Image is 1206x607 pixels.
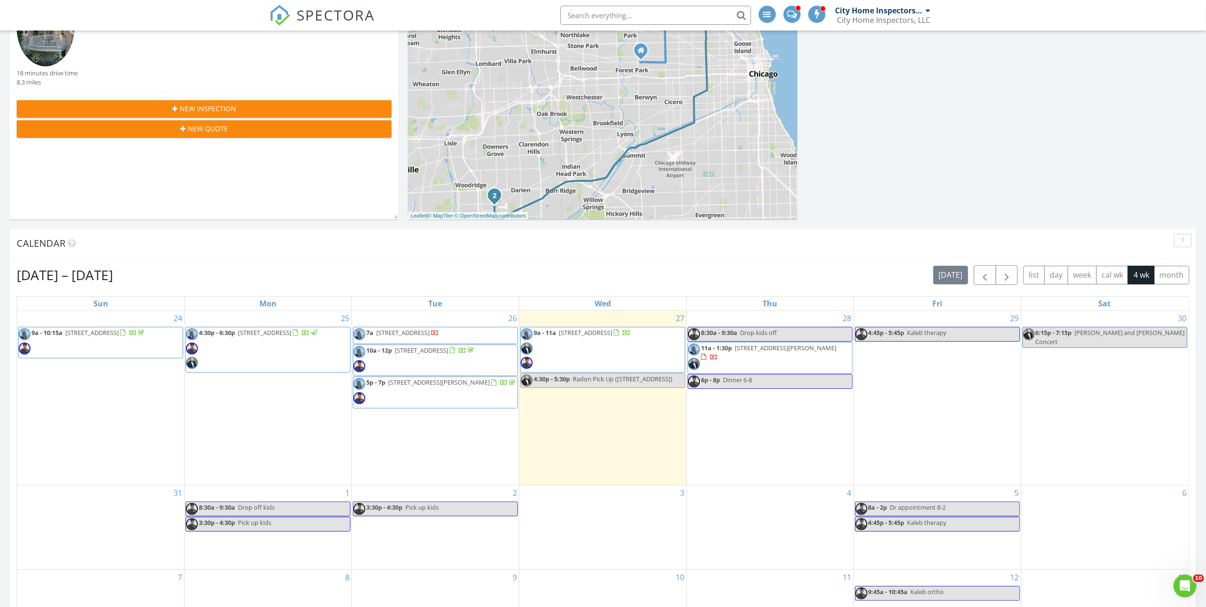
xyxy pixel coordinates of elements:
[868,328,905,337] span: 4:45p - 5:45p
[1176,570,1188,585] a: Go to September 13, 2025
[1097,297,1113,310] a: Saturday
[31,328,146,337] a: 9a - 10:15a [STREET_ADDRESS]
[366,378,517,387] a: 5p - 7p [STREET_ADDRESS][PERSON_NAME]
[376,328,430,337] span: [STREET_ADDRESS]
[19,343,31,355] img: 219225159_1689895537887767_8619144168688409514_n.jpg
[495,195,500,201] div: 1133 Central Ave, Downers Grove, IL 60516
[868,587,908,596] span: 9:45a - 10:45a
[1021,311,1188,485] td: Go to August 30, 2025
[506,311,519,326] a: Go to August 26, 2025
[841,311,854,326] a: Go to August 28, 2025
[19,328,31,340] img: 20220404_11.06.32.jpg
[593,297,613,310] a: Wednesday
[521,357,533,369] img: 219225159_1689895537887767_8619144168688409514_n.jpg
[974,265,996,285] button: Previous
[366,328,439,337] a: 7a [STREET_ADDRESS]
[559,328,612,337] span: [STREET_ADDRESS]
[395,346,448,355] span: [STREET_ADDRESS]
[688,376,700,387] img: 219225159_1689895537887767_8619144168688409514_n.jpg
[1023,266,1045,284] button: list
[854,311,1021,485] td: Go to August 29, 2025
[933,266,968,284] button: [DATE]
[1180,485,1188,501] a: Go to September 6, 2025
[186,503,198,515] img: 219225159_1689895537887767_8619144168688409514_n.jpg
[1036,328,1072,337] span: 6:15p - 7:15p
[297,5,375,25] span: SPECTORA
[428,213,454,219] a: © MapTiler
[856,328,867,340] img: 219225159_1689895537887767_8619144168688409514_n.jpg
[199,503,235,512] span: 8:30a - 9:30a
[188,124,228,134] span: New Quote
[343,570,351,585] a: Go to September 8, 2025
[521,343,533,355] img: screenshot_20220414173626_facebook.jpg
[366,328,373,337] span: 7a
[573,375,672,383] span: Radon Pick Up ([STREET_ADDRESS])
[1128,266,1154,284] button: 4 wk
[18,327,183,358] a: 9a - 10:15a [STREET_ADDRESS]
[1174,575,1196,597] iframe: Intercom live chat
[343,485,351,501] a: Go to September 1, 2025
[868,518,905,527] span: 4:45p - 5:45p
[1176,311,1188,326] a: Go to August 30, 2025
[186,328,198,340] img: 20220404_11.06.32.jpg
[1009,570,1021,585] a: Go to September 12, 2025
[353,345,518,376] a: 10a - 12p [STREET_ADDRESS]
[17,265,113,284] h2: [DATE] – [DATE]
[366,378,385,387] span: 5p - 7p
[854,485,1021,570] td: Go to September 5, 2025
[521,375,533,387] img: screenshot_20220414173626_facebook.jpg
[868,503,887,512] span: 8a - 2p
[185,311,352,485] td: Go to August 25, 2025
[534,328,556,337] span: 9a - 11a
[688,342,853,374] a: 11a - 1:30p [STREET_ADDRESS][PERSON_NAME]
[674,570,686,585] a: Go to September 10, 2025
[172,311,184,326] a: Go to August 24, 2025
[17,78,78,87] div: 8.3 miles
[1009,311,1021,326] a: Go to August 29, 2025
[856,518,867,530] img: 219225159_1689895537887767_8619144168688409514_n.jpg
[353,392,365,404] img: 219225159_1689895537887767_8619144168688409514_n.jpg
[907,328,947,337] span: Kaleb therapy
[455,213,526,219] a: © OpenStreetMap contributors
[366,503,402,512] span: 3:30p - 4:30p
[521,328,533,340] img: 20220404_11.06.32.jpg
[701,376,720,384] span: 6p - 8p
[674,311,686,326] a: Go to August 27, 2025
[176,570,184,585] a: Go to September 7, 2025
[856,587,867,599] img: 219225159_1689895537887767_8619144168688409514_n.jpg
[405,503,439,512] span: Pick up kids
[199,328,235,337] span: 4:30p - 6:30p
[17,69,78,78] div: 18 minutes drive time
[353,503,365,515] img: 219225159_1689895537887767_8619144168688409514_n.jpg
[65,328,119,337] span: [STREET_ADDRESS]
[493,193,496,199] i: 2
[258,297,278,310] a: Monday
[1154,266,1189,284] button: month
[835,6,924,15] div: City Home Inspectors by [PERSON_NAME]
[1193,575,1204,582] span: 10
[907,518,947,527] span: Kaleb therapy
[238,503,275,512] span: Drop off kids
[735,344,836,352] span: [STREET_ADDRESS][PERSON_NAME]
[353,327,518,344] a: 7a [STREET_ADDRESS]
[519,485,687,570] td: Go to September 3, 2025
[186,357,198,369] img: screenshot_20220414173626_facebook.jpg
[688,328,700,340] img: 219225159_1689895537887767_8619144168688409514_n.jpg
[186,327,350,373] a: 4:30p - 6:30p [STREET_ADDRESS]
[701,328,737,337] span: 8:30a - 9:30a
[841,570,854,585] a: Go to September 11, 2025
[511,485,519,501] a: Go to September 2, 2025
[688,358,700,370] img: screenshot_20220414173626_facebook.jpg
[17,237,65,250] span: Calendar
[366,346,392,355] span: 10a - 12p
[238,518,271,527] span: Pick up kids
[186,343,198,355] img: 219225159_1689895537887767_8619144168688409514_n.jpg
[31,328,62,337] span: 9a - 10:15a
[911,587,944,596] span: Kaleb ortho
[1021,485,1188,570] td: Go to September 6, 2025
[17,485,185,570] td: Go to August 31, 2025
[339,311,351,326] a: Go to August 25, 2025
[427,297,444,310] a: Tuesday
[92,297,110,310] a: Sunday
[353,328,365,340] img: 20220404_11.06.32.jpg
